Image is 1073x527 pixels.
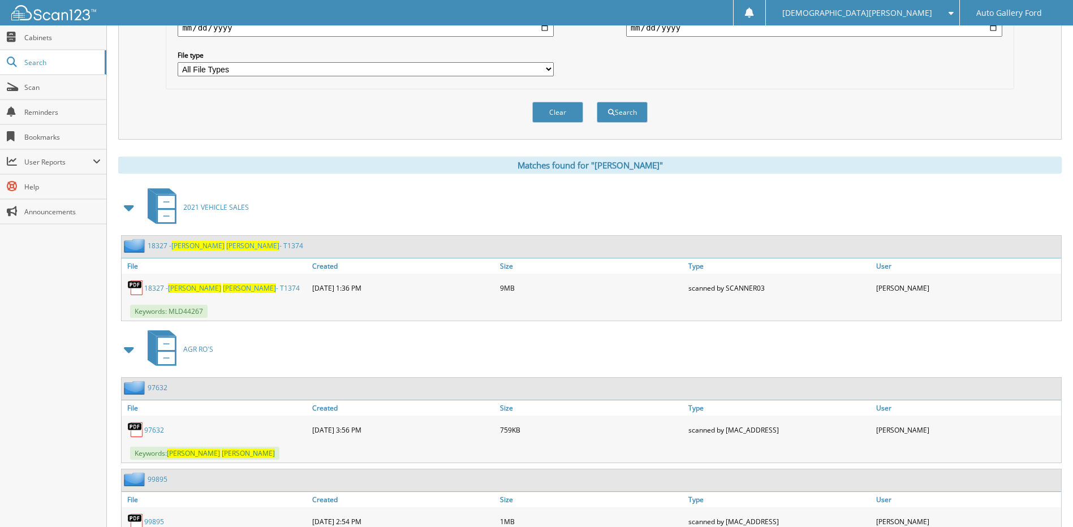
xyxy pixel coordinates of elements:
[130,447,279,460] span: Keywords:
[148,241,303,250] a: 18327 -[PERSON_NAME] [PERSON_NAME]- T1374
[597,102,648,123] button: Search
[222,448,275,458] span: [PERSON_NAME]
[24,83,101,92] span: Scan
[24,132,101,142] span: Bookmarks
[626,19,1002,37] input: end
[873,277,1061,299] div: [PERSON_NAME]
[24,107,101,117] span: Reminders
[141,185,249,230] a: 2021 VEHICLE SALES
[168,283,221,293] span: [PERSON_NAME]
[24,157,93,167] span: User Reports
[309,400,497,416] a: Created
[24,33,101,42] span: Cabinets
[873,492,1061,507] a: User
[976,10,1042,16] span: Auto Gallery Ford
[686,418,873,441] div: scanned by [MAC_ADDRESS]
[144,517,164,526] a: 99895
[124,239,148,253] img: folder2.png
[178,50,554,60] label: File type
[686,400,873,416] a: Type
[124,472,148,486] img: folder2.png
[24,58,99,67] span: Search
[167,448,220,458] span: [PERSON_NAME]
[532,102,583,123] button: Clear
[873,400,1061,416] a: User
[11,5,96,20] img: scan123-logo-white.svg
[144,425,164,435] a: 97632
[122,258,309,274] a: File
[686,258,873,274] a: Type
[873,418,1061,441] div: [PERSON_NAME]
[497,400,685,416] a: Size
[171,241,225,250] span: [PERSON_NAME]
[148,474,167,484] a: 99895
[497,418,685,441] div: 759KB
[497,492,685,507] a: Size
[226,241,279,250] span: [PERSON_NAME]
[309,492,497,507] a: Created
[782,10,932,16] span: [DEMOGRAPHIC_DATA][PERSON_NAME]
[873,258,1061,274] a: User
[497,277,685,299] div: 9MB
[183,202,249,212] span: 2021 VEHICLE SALES
[223,283,276,293] span: [PERSON_NAME]
[148,383,167,392] a: 97632
[686,492,873,507] a: Type
[309,277,497,299] div: [DATE] 1:36 PM
[127,421,144,438] img: PDF.png
[141,327,213,372] a: AGR RO'S
[178,19,554,37] input: start
[1016,473,1073,527] iframe: Chat Widget
[686,277,873,299] div: scanned by SCANNER03
[497,258,685,274] a: Size
[122,492,309,507] a: File
[122,400,309,416] a: File
[124,381,148,395] img: folder2.png
[144,283,300,293] a: 18327 -[PERSON_NAME] [PERSON_NAME]- T1374
[130,305,208,318] span: Keywords: MLD44267
[118,157,1062,174] div: Matches found for "[PERSON_NAME]"
[127,279,144,296] img: PDF.png
[309,418,497,441] div: [DATE] 3:56 PM
[24,182,101,192] span: Help
[24,207,101,217] span: Announcements
[183,344,213,354] span: AGR RO'S
[309,258,497,274] a: Created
